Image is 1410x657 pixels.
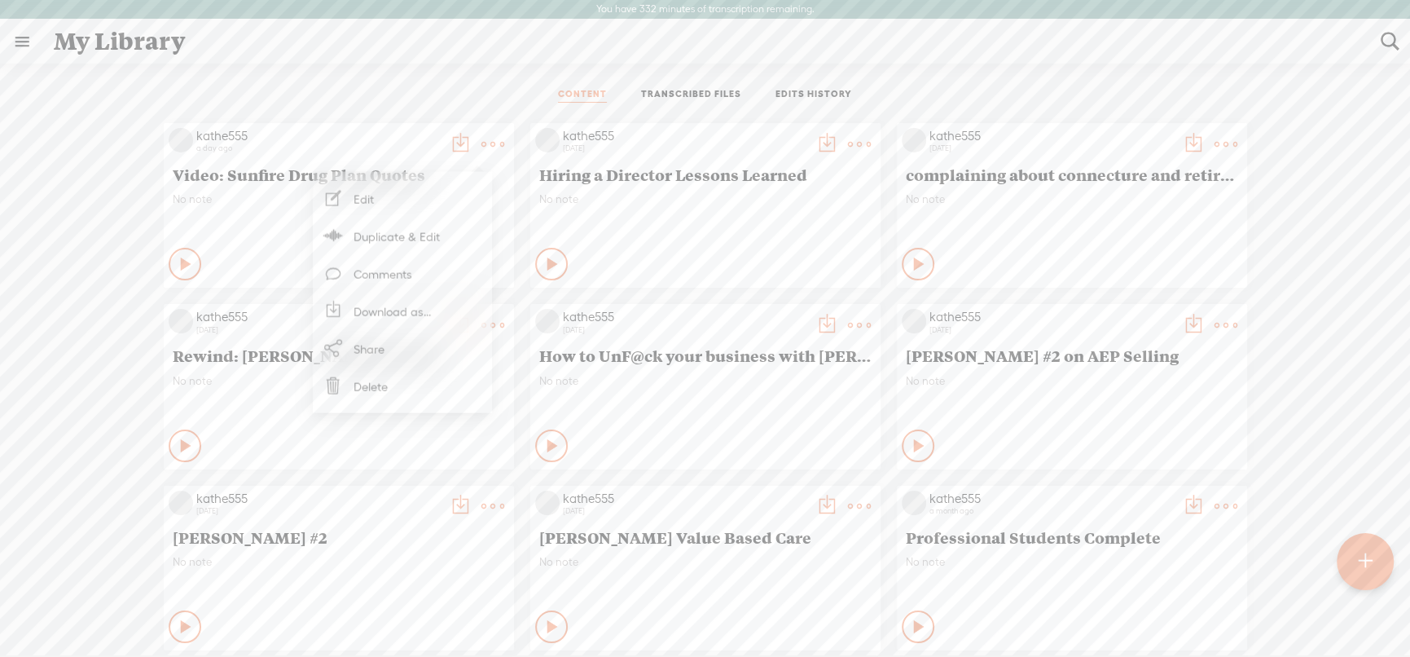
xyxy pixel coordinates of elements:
[321,255,484,293] a: Comments
[929,506,1174,516] div: a month ago
[535,491,560,515] img: videoLoading.png
[929,309,1174,325] div: kathe555
[169,128,193,152] img: videoLoading.png
[906,527,1238,547] span: Professional Students Complete
[563,309,807,325] div: kathe555
[563,325,807,335] div: [DATE]
[539,374,872,388] span: No note
[558,88,607,103] a: CONTENT
[539,555,872,569] span: No note
[173,374,505,388] span: No note
[906,165,1238,184] span: complaining about connecture and retireflo from 2025 aep
[173,165,505,184] span: Video: Sunfire Drug Plan Quotes
[929,325,1174,335] div: [DATE]
[902,309,926,333] img: videoLoading.png
[929,128,1174,144] div: kathe555
[906,346,1238,365] span: [PERSON_NAME] #2 on AEP Selling
[321,330,484,368] a: Share
[596,3,815,16] label: You have 332 minutes of transcription remaining.
[196,506,441,516] div: [DATE]
[173,192,505,206] span: No note
[906,555,1238,569] span: No note
[196,325,441,335] div: [DATE]
[535,309,560,333] img: videoLoading.png
[321,293,484,330] a: Download as...
[563,143,807,153] div: [DATE]
[906,192,1238,206] span: No note
[906,374,1238,388] span: No note
[173,527,505,547] span: [PERSON_NAME] #2
[173,555,505,569] span: No note
[929,143,1174,153] div: [DATE]
[563,491,807,507] div: kathe555
[563,128,807,144] div: kathe555
[539,192,872,206] span: No note
[173,346,505,365] span: Rewind: [PERSON_NAME] for OEP
[902,128,926,152] img: videoLoading.png
[196,143,441,153] div: a day ago
[902,491,926,515] img: videoLoading.png
[196,491,441,507] div: kathe555
[42,20,1369,63] div: My Library
[196,128,441,144] div: kathe555
[321,180,484,218] a: Edit
[321,218,484,255] a: Duplicate & Edit
[196,309,441,325] div: kathe555
[775,88,852,103] a: EDITS HISTORY
[641,88,741,103] a: TRANSCRIBED FILES
[563,506,807,516] div: [DATE]
[169,491,193,515] img: videoLoading.png
[169,309,193,333] img: videoLoading.png
[539,527,872,547] span: [PERSON_NAME] Value Based Care
[321,368,484,405] a: Delete
[539,165,872,184] span: Hiring a Director Lessons Learned
[535,128,560,152] img: videoLoading.png
[539,346,872,365] span: How to UnF@ck your business with [PERSON_NAME] and [PERSON_NAME]
[929,491,1174,507] div: kathe555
